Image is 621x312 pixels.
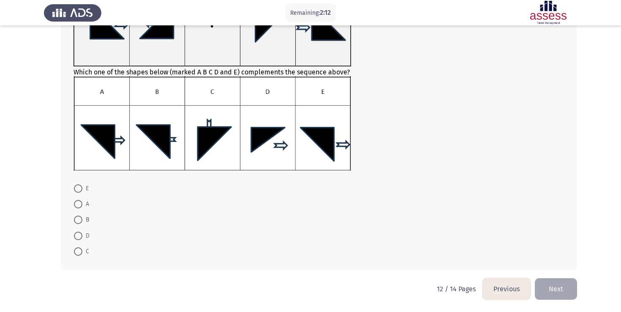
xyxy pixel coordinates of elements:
[82,231,90,241] span: D
[82,199,89,209] span: A
[82,183,89,194] span: E
[320,8,331,16] span: 2:12
[290,8,331,18] p: Remaining:
[82,215,89,225] span: B
[44,1,101,25] img: Assess Talent Management logo
[535,278,577,300] button: load next page
[74,76,351,170] img: UkFYYV8wOTNfQi5wbmcxNjkxMzMzMjkxNDIx.png
[520,1,577,25] img: Assessment logo of ASSESS Focus 4 Module Assessment (EN/AR) (Advanced - IB)
[482,278,531,300] button: load previous page
[437,285,476,293] p: 12 / 14 Pages
[82,246,89,257] span: C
